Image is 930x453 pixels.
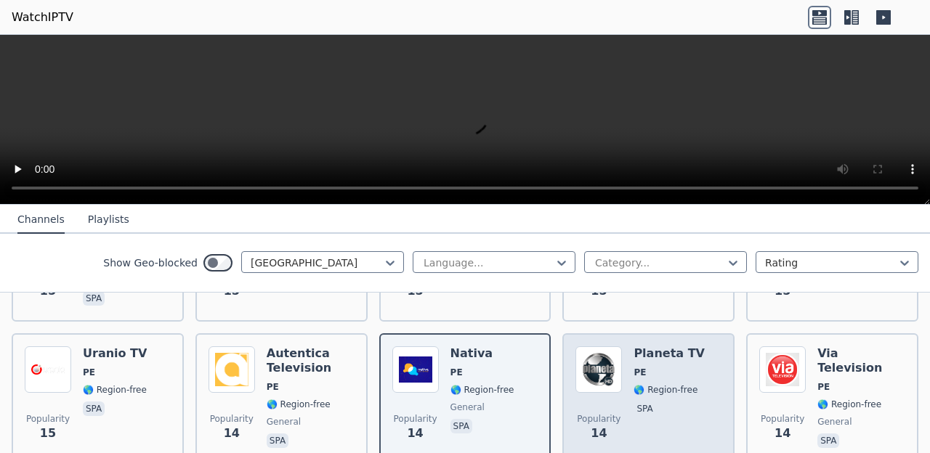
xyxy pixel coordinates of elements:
img: Autentica Television [209,346,255,393]
a: WatchIPTV [12,9,73,26]
span: general [267,416,301,428]
span: 🌎 Region-free [267,399,331,410]
span: 14 [407,425,423,442]
span: 14 [224,425,240,442]
p: spa [83,291,105,306]
h6: Planeta TV [634,346,705,361]
h6: Nativa [450,346,514,361]
span: 14 [591,425,607,442]
span: Popularity [394,413,437,425]
span: PE [450,367,463,378]
span: general [817,416,852,428]
span: 🌎 Region-free [634,384,697,396]
button: Channels [17,206,65,234]
p: spa [634,401,655,416]
span: Popularity [577,413,620,425]
span: 🌎 Region-free [83,384,147,396]
span: Popularity [210,413,254,425]
h6: Uranio TV [83,346,147,361]
span: 15 [40,425,56,442]
p: spa [83,401,105,416]
span: PE [817,381,830,393]
p: spa [267,433,288,448]
span: PE [267,381,279,393]
img: Uranio TV [25,346,71,393]
img: Nativa [392,346,439,393]
p: spa [817,433,839,448]
h6: Via Television [817,346,905,375]
img: Via Television [759,346,806,393]
span: Popularity [761,413,804,425]
span: 🌎 Region-free [817,399,881,410]
label: Show Geo-blocked [103,256,198,270]
span: PE [634,367,646,378]
button: Playlists [88,206,129,234]
p: spa [450,419,472,433]
span: PE [83,367,95,378]
h6: Autentica Television [267,346,355,375]
img: Planeta TV [575,346,622,393]
span: general [450,401,485,413]
span: 14 [775,425,790,442]
span: 🌎 Region-free [450,384,514,396]
span: Popularity [26,413,70,425]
